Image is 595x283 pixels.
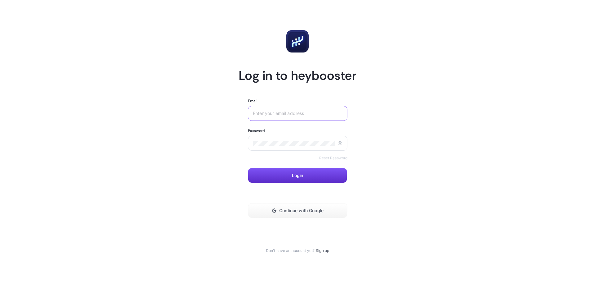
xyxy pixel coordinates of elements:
span: Don't have an account yet? [266,248,315,253]
a: Sign up [316,248,329,253]
span: Continue with Google [279,208,324,213]
a: Reset Password [319,156,348,161]
input: Enter your email address [253,111,342,116]
h1: Log in to heybooster [239,67,356,84]
button: Login [248,168,347,183]
label: Password [248,128,265,133]
span: Login [292,173,303,178]
label: Email [248,98,258,103]
button: Continue with Google [248,203,347,218]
